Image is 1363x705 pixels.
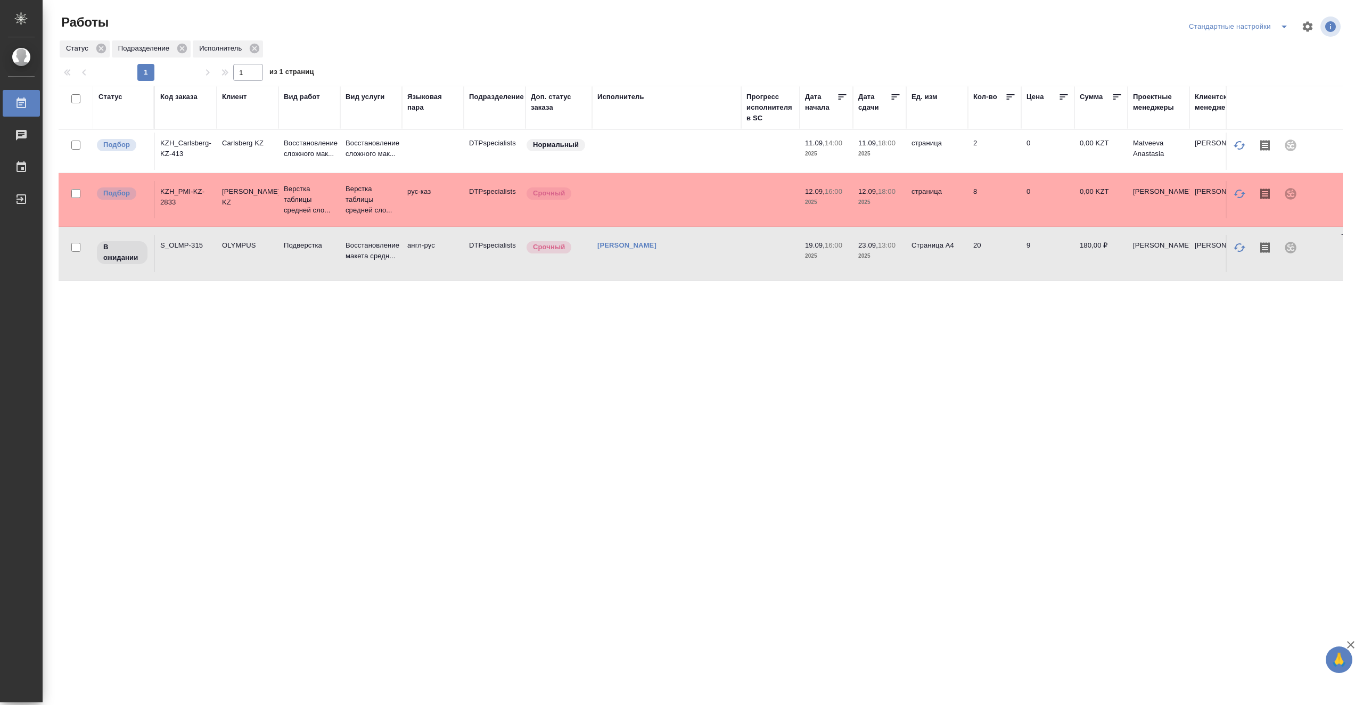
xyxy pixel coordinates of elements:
div: Подразделение [112,40,191,58]
div: Прогресс исполнителя в SC [746,92,794,124]
p: Подбор [103,188,130,199]
p: 11.09, [805,139,825,147]
div: S_OLMP-315 [160,240,211,251]
td: 180,00 ₽ [1074,235,1128,272]
p: OLYMPUS [222,240,273,251]
div: Статус [60,40,110,58]
div: Исполнитель [597,92,644,102]
div: Проект не привязан [1278,235,1303,260]
td: [PERSON_NAME] [1128,235,1189,272]
p: Подверстка [284,240,335,251]
div: Проект не привязан [1278,181,1303,207]
div: Сумма [1080,92,1103,102]
p: 13:00 [878,241,896,249]
p: 12.09, [805,187,825,195]
td: страница [906,133,968,170]
td: 8 [968,181,1021,218]
p: 11.09, [858,139,878,147]
span: 🙏 [1330,649,1348,671]
button: Скопировать мини-бриф [1252,181,1278,207]
div: Дата сдачи [858,92,890,113]
span: Работы [59,14,109,31]
p: Нормальный [533,140,579,150]
div: Проектные менеджеры [1133,92,1184,113]
p: Восстановление сложного мак... [284,138,335,159]
td: 0,00 KZT [1074,181,1128,218]
button: 🙏 [1326,646,1352,673]
td: англ-рус [402,235,464,272]
td: 0,00 KZT [1074,133,1128,170]
p: 19.09, [805,241,825,249]
td: DTPspecialists [464,181,526,218]
div: Вид услуги [346,92,385,102]
td: [PERSON_NAME] [1189,181,1251,218]
div: Цена [1027,92,1044,102]
p: [PERSON_NAME] KZ [222,186,273,208]
td: рус-каз [402,181,464,218]
div: KZH_PMI-KZ-2833 [160,186,211,208]
p: 14:00 [825,139,842,147]
div: Исполнитель [193,40,263,58]
div: Кол-во [973,92,997,102]
div: Ед. изм [912,92,938,102]
td: Matveeva Anastasia [1128,133,1189,170]
td: 0 [1021,181,1074,218]
p: Срочный [533,242,565,252]
button: Обновить [1227,181,1252,207]
p: Статус [66,43,92,54]
a: [PERSON_NAME] [597,241,656,249]
p: Подбор [103,140,130,150]
td: 20 [968,235,1021,272]
p: 12.09, [858,187,878,195]
div: split button [1186,18,1295,35]
span: Посмотреть информацию [1320,17,1343,37]
p: 2025 [858,197,901,208]
p: Срочный [533,188,565,199]
span: из 1 страниц [269,65,314,81]
button: Скопировать мини-бриф [1252,133,1278,158]
p: 2025 [805,149,848,159]
div: Статус [98,92,122,102]
p: 2025 [805,251,848,261]
p: 2025 [805,197,848,208]
p: 2025 [858,251,901,261]
button: Обновить [1227,133,1252,158]
div: Исполнитель назначен, приступать к работе пока рано [96,240,149,265]
p: 23.09, [858,241,878,249]
td: 0 [1021,133,1074,170]
p: Восстановление сложного мак... [346,138,397,159]
td: страница [906,181,968,218]
div: Доп. статус заказа [531,92,587,113]
div: Код заказа [160,92,198,102]
div: Подразделение [469,92,524,102]
div: Клиент [222,92,247,102]
p: 16:00 [825,187,842,195]
p: Верстка таблицы средней сло... [284,184,335,216]
td: [PERSON_NAME] [1128,181,1189,218]
p: Carlsberg KZ [222,138,273,149]
p: 16:00 [825,241,842,249]
p: В ожидании [103,242,141,263]
p: Исполнитель [199,43,245,54]
td: 9 [1021,235,1074,272]
div: Языковая пара [407,92,458,113]
div: Вид работ [284,92,320,102]
td: Страница А4 [906,235,968,272]
td: [PERSON_NAME] [1189,235,1251,272]
p: Восстановление макета средн... [346,240,397,261]
p: 18:00 [878,139,896,147]
p: 18:00 [878,187,896,195]
div: KZH_Carlsberg-KZ-413 [160,138,211,159]
span: Настроить таблицу [1295,14,1320,39]
div: Проект не привязан [1278,133,1303,158]
div: Можно подбирать исполнителей [96,138,149,152]
p: Верстка таблицы средней сло... [346,184,397,216]
td: 2 [968,133,1021,170]
div: Можно подбирать исполнителей [96,186,149,201]
td: DTPspecialists [464,235,526,272]
button: Скопировать мини-бриф [1252,235,1278,260]
div: Дата начала [805,92,837,113]
button: Обновить [1227,235,1252,260]
td: DTPspecialists [464,133,526,170]
p: 2025 [858,149,901,159]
